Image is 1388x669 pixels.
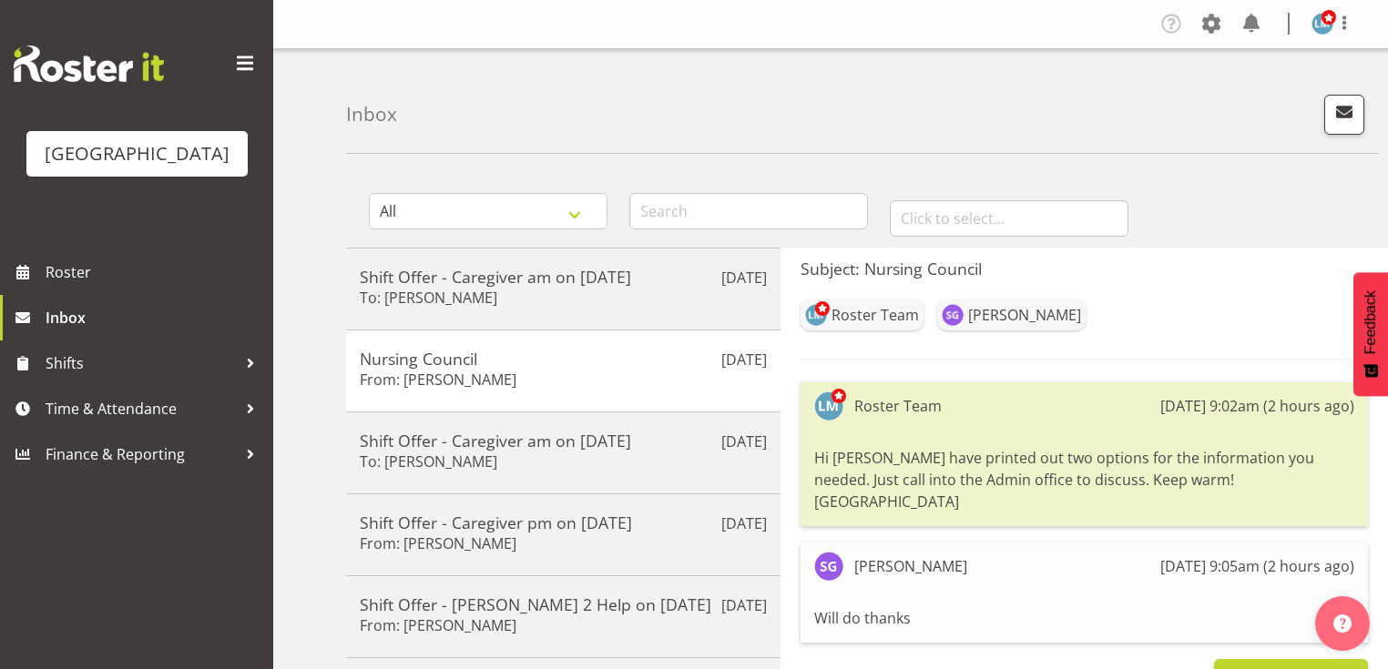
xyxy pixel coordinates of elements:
[1353,272,1388,396] button: Feedback - Show survey
[814,391,843,421] img: lesley-mckenzie127.jpg
[360,370,516,389] h6: From: [PERSON_NAME]
[1333,614,1352,633] img: help-xxl-2.png
[721,512,767,534] p: [DATE]
[942,304,964,326] img: suzanne-goodwin4186.jpg
[360,452,497,471] h6: To: [PERSON_NAME]
[360,267,767,287] h5: Shift Offer - Caregiver am on [DATE]
[721,594,767,616] p: [DATE]
[360,349,767,369] h5: Nursing Council
[46,258,264,286] span: Roster
[1160,395,1354,417] div: [DATE] 9:02am (2 hours ago)
[721,431,767,452] p: [DATE]
[1362,290,1379,354] span: Feedback
[360,431,767,451] h5: Shift Offer - Caregiver am on [DATE]
[854,395,942,417] div: Roster Team
[14,46,164,82] img: Rosterit website logo
[360,594,767,614] h5: Shift Offer - [PERSON_NAME] 2 Help on [DATE]
[721,267,767,289] p: [DATE]
[832,304,919,326] div: Roster Team
[968,304,1081,326] div: [PERSON_NAME]
[360,512,767,532] h5: Shift Offer - Caregiver pm on [DATE]
[360,289,497,307] h6: To: [PERSON_NAME]
[801,258,1368,279] h5: Subject: Nursing Council
[45,140,230,167] div: [GEOGRAPHIC_DATA]
[854,555,967,577] div: [PERSON_NAME]
[46,304,264,331] span: Inbox
[46,441,237,468] span: Finance & Reporting
[814,603,1354,634] div: Will do thanks
[1311,13,1333,35] img: lesley-mckenzie127.jpg
[814,442,1354,517] div: Hi [PERSON_NAME] have printed out two options for the information you needed. Just call into the ...
[629,193,868,229] input: Search
[721,349,767,370] p: [DATE]
[46,395,237,422] span: Time & Attendance
[805,304,827,326] img: lesley-mckenzie127.jpg
[360,534,516,552] h6: From: [PERSON_NAME]
[360,616,516,634] h6: From: [PERSON_NAME]
[346,104,397,125] h4: Inbox
[46,350,237,377] span: Shifts
[814,552,843,581] img: suzanne-goodwin4186.jpg
[890,200,1128,237] input: Click to select...
[1160,555,1354,577] div: [DATE] 9:05am (2 hours ago)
